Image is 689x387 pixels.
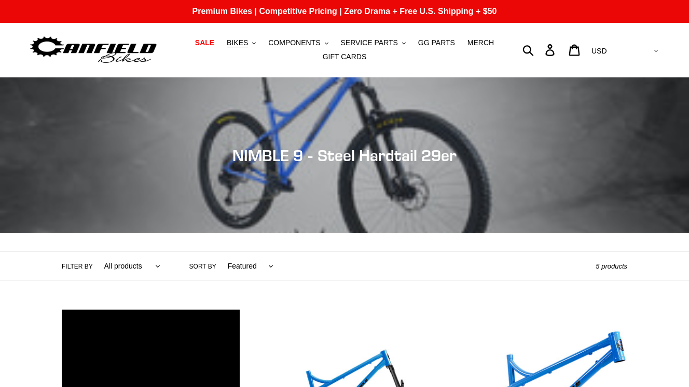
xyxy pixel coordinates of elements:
[268,38,320,47] span: COMPONENTS
[189,262,216,271] label: Sort by
[195,38,214,47] span: SALE
[335,36,410,50] button: SERVICE PARTS
[62,262,93,271] label: Filter by
[227,38,248,47] span: BIKES
[418,38,455,47] span: GG PARTS
[232,146,457,165] span: NIMBLE 9 - Steel Hardtail 29er
[596,262,627,270] span: 5 products
[29,34,158,66] img: Canfield Bikes
[323,52,367,61] span: GIFT CARDS
[318,50,372,64] a: GIFT CARDS
[467,38,494,47] span: MERCH
[222,36,261,50] button: BIKES
[263,36,333,50] button: COMPONENTS
[340,38,397,47] span: SERVICE PARTS
[462,36,499,50] a: MERCH
[190,36,219,50] a: SALE
[413,36,460,50] a: GG PARTS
